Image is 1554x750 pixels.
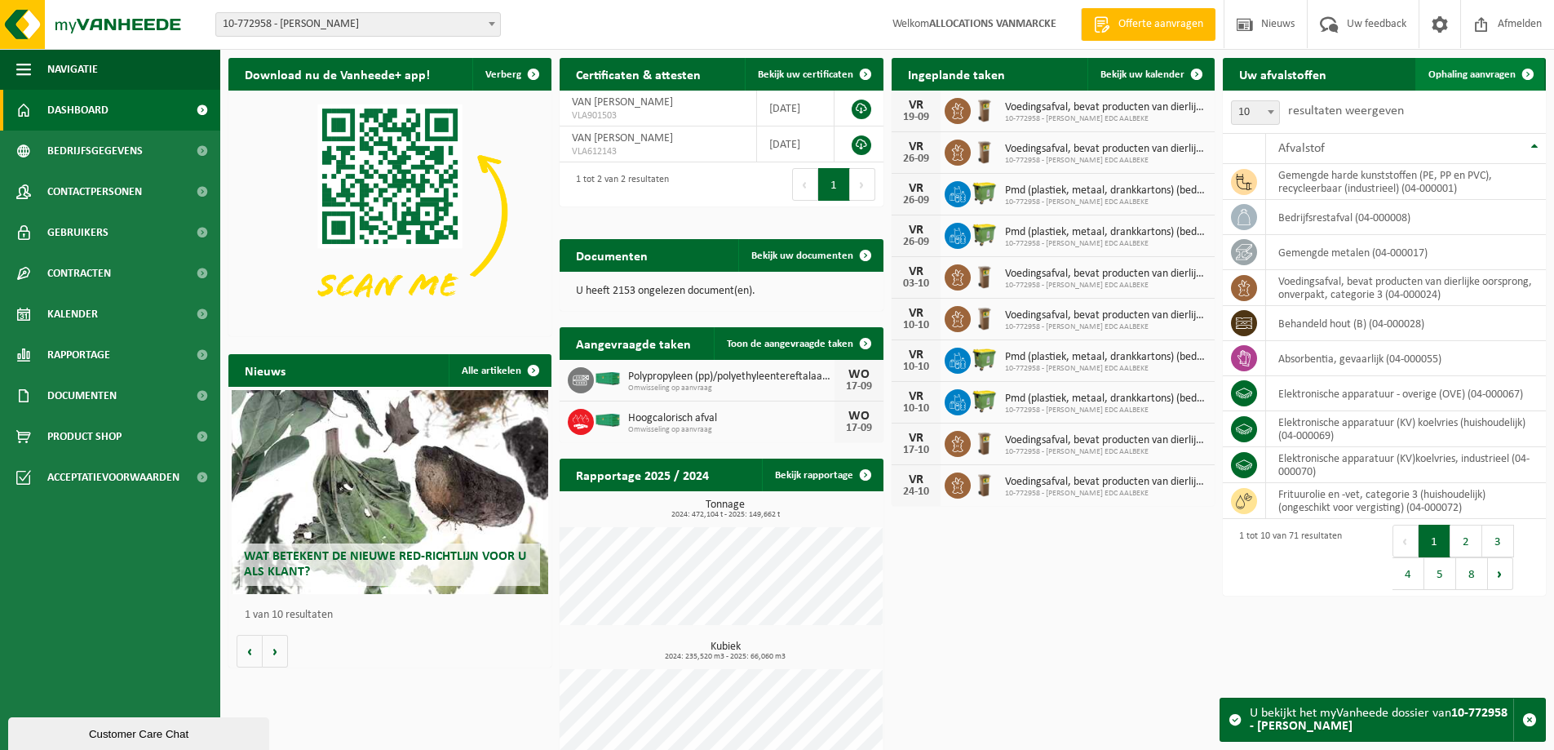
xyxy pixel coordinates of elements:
span: Acceptatievoorwaarden [47,457,179,498]
span: 10-772958 - [PERSON_NAME] EDC AALBEKE [1005,489,1206,499]
span: Pmd (plastiek, metaal, drankkartons) (bedrijven) [1005,184,1206,197]
span: VLA901503 [572,109,744,122]
span: Voedingsafval, bevat producten van dierlijke oorsprong, onverpakt, categorie 3 [1005,143,1206,156]
td: behandeld hout (B) (04-000028) [1266,306,1546,341]
a: Bekijk uw certificaten [745,58,882,91]
span: Ophaling aanvragen [1428,69,1516,80]
span: Documenten [47,375,117,416]
span: 10-772958 - [PERSON_NAME] EDC AALBEKE [1005,447,1206,457]
span: Voedingsafval, bevat producten van dierlijke oorsprong, onverpakt, categorie 3 [1005,434,1206,447]
span: 10-772958 - [PERSON_NAME] EDC AALBEKE [1005,239,1206,249]
h2: Ingeplande taken [892,58,1021,90]
div: 1 tot 2 van 2 resultaten [568,166,669,202]
span: Pmd (plastiek, metaal, drankkartons) (bedrijven) [1005,351,1206,364]
div: VR [900,140,932,153]
button: Volgende [263,635,288,668]
div: 1 tot 10 van 71 resultaten [1231,523,1342,592]
a: Alle artikelen [449,354,550,387]
img: WB-0140-HPE-BN-01 [971,262,998,290]
img: WB-1100-HPE-GN-50 [971,387,998,415]
div: VR [900,473,932,486]
div: WO [843,368,875,381]
div: 19-09 [900,112,932,123]
div: VR [900,182,932,195]
button: Previous [1392,525,1419,557]
button: Verberg [472,58,550,91]
span: 10-772958 - [PERSON_NAME] EDC AALBEKE [1005,197,1206,207]
div: VR [900,224,932,237]
td: elektronische apparatuur (KV)koelvries, industrieel (04-000070) [1266,447,1546,483]
span: 10 [1231,100,1280,125]
h3: Tonnage [568,499,883,519]
span: Contracten [47,253,111,294]
span: Omwisseling op aanvraag [628,425,834,435]
p: U heeft 2153 ongelezen document(en). [576,286,866,297]
div: VR [900,99,932,112]
label: resultaten weergeven [1288,104,1404,118]
span: 10-772958 - [PERSON_NAME] EDC AALBEKE [1005,364,1206,374]
span: 10-772958 - [PERSON_NAME] EDC AALBEKE [1005,322,1206,332]
div: 26-09 [900,237,932,248]
h2: Nieuws [228,354,302,386]
h2: Aangevraagde taken [560,327,707,359]
span: Voedingsafval, bevat producten van dierlijke oorsprong, onverpakt, categorie 3 [1005,309,1206,322]
span: 10-772958 - VAN MARCKE EDC AALBEKE - AALBEKE [215,12,501,37]
span: Pmd (plastiek, metaal, drankkartons) (bedrijven) [1005,393,1206,406]
span: Product Shop [47,416,122,457]
div: 10-10 [900,362,932,373]
span: 10-772958 - VAN MARCKE EDC AALBEKE - AALBEKE [216,13,500,36]
span: 2024: 235,520 m3 - 2025: 66,060 m3 [568,653,883,661]
img: WB-0140-HPE-BN-01 [971,304,998,331]
span: Rapportage [47,335,110,375]
span: Contactpersonen [47,171,142,212]
div: 26-09 [900,153,932,165]
div: VR [900,265,932,278]
span: Toon de aangevraagde taken [727,339,853,349]
div: VR [900,307,932,320]
img: HK-XC-40-GN-00 [594,371,622,386]
td: absorbentia, gevaarlijk (04-000055) [1266,341,1546,376]
td: [DATE] [757,126,835,162]
div: WO [843,410,875,423]
span: Dashboard [47,90,108,131]
a: Bekijk uw kalender [1087,58,1213,91]
div: 03-10 [900,278,932,290]
span: Omwisseling op aanvraag [628,384,834,393]
div: VR [900,390,932,403]
span: VLA612143 [572,145,744,158]
a: Offerte aanvragen [1081,8,1215,41]
span: Pmd (plastiek, metaal, drankkartons) (bedrijven) [1005,226,1206,239]
img: Download de VHEPlus App [228,91,551,333]
img: WB-1100-HPE-GN-50 [971,220,998,248]
div: 17-10 [900,445,932,456]
h3: Kubiek [568,641,883,661]
a: Bekijk uw documenten [738,239,882,272]
span: Bedrijfsgegevens [47,131,143,171]
td: frituurolie en -vet, categorie 3 (huishoudelijk) (ongeschikt voor vergisting) (04-000072) [1266,483,1546,519]
td: gemengde harde kunststoffen (PE, PP en PVC), recycleerbaar (industrieel) (04-000001) [1266,164,1546,200]
span: VAN [PERSON_NAME] [572,132,673,144]
a: Bekijk rapportage [762,459,882,491]
button: 8 [1456,557,1488,590]
span: 10-772958 - [PERSON_NAME] EDC AALBEKE [1005,156,1206,166]
button: Next [850,168,875,201]
td: bedrijfsrestafval (04-000008) [1266,200,1546,235]
button: 4 [1392,557,1424,590]
strong: ALLOCATIONS VANMARCKE [929,18,1056,30]
div: U bekijkt het myVanheede dossier van [1250,699,1513,741]
iframe: chat widget [8,714,272,750]
button: 2 [1450,525,1482,557]
button: 5 [1424,557,1456,590]
h2: Download nu de Vanheede+ app! [228,58,446,90]
span: Bekijk uw certificaten [758,69,853,80]
span: Kalender [47,294,98,335]
img: WB-0140-HPE-BN-01 [971,95,998,123]
span: Bekijk uw documenten [751,251,853,261]
strong: 10-772958 - [PERSON_NAME] [1250,707,1508,733]
span: Navigatie [47,49,98,90]
span: Voedingsafval, bevat producten van dierlijke oorsprong, onverpakt, categorie 3 [1005,476,1206,489]
p: 1 van 10 resultaten [245,610,543,621]
span: Wat betekent de nieuwe RED-richtlijn voor u als klant? [244,550,526,579]
div: 10-10 [900,403,932,415]
a: Ophaling aanvragen [1415,58,1544,91]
